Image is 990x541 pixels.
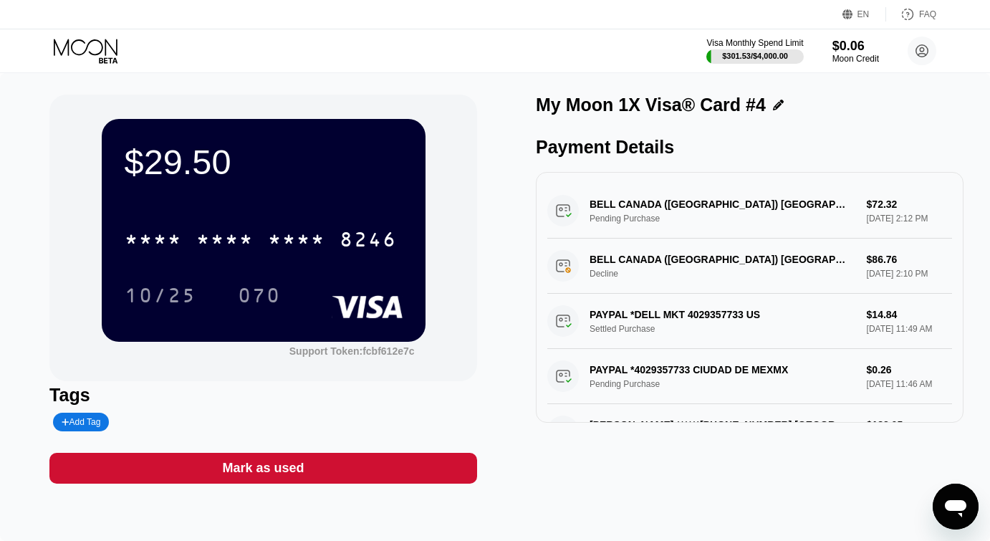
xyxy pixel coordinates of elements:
[223,460,304,477] div: Mark as used
[53,413,109,431] div: Add Tag
[49,385,477,406] div: Tags
[536,95,766,115] div: My Moon 1X Visa® Card #4
[933,484,979,530] iframe: Button to launch messaging window
[706,38,803,64] div: Visa Monthly Spend Limit$301.53/$4,000.00
[114,277,207,313] div: 10/25
[832,39,879,64] div: $0.06Moon Credit
[886,7,936,21] div: FAQ
[289,345,415,357] div: Support Token:fcbf612e7c
[125,286,196,309] div: 10/25
[919,9,936,19] div: FAQ
[125,142,403,182] div: $29.50
[238,286,281,309] div: 070
[340,230,397,253] div: 8246
[857,9,870,19] div: EN
[832,39,879,54] div: $0.06
[49,453,477,484] div: Mark as used
[227,277,292,313] div: 070
[62,417,100,427] div: Add Tag
[706,38,803,48] div: Visa Monthly Spend Limit
[536,137,963,158] div: Payment Details
[832,54,879,64] div: Moon Credit
[842,7,886,21] div: EN
[289,345,415,357] div: Support Token: fcbf612e7c
[722,52,788,60] div: $301.53 / $4,000.00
